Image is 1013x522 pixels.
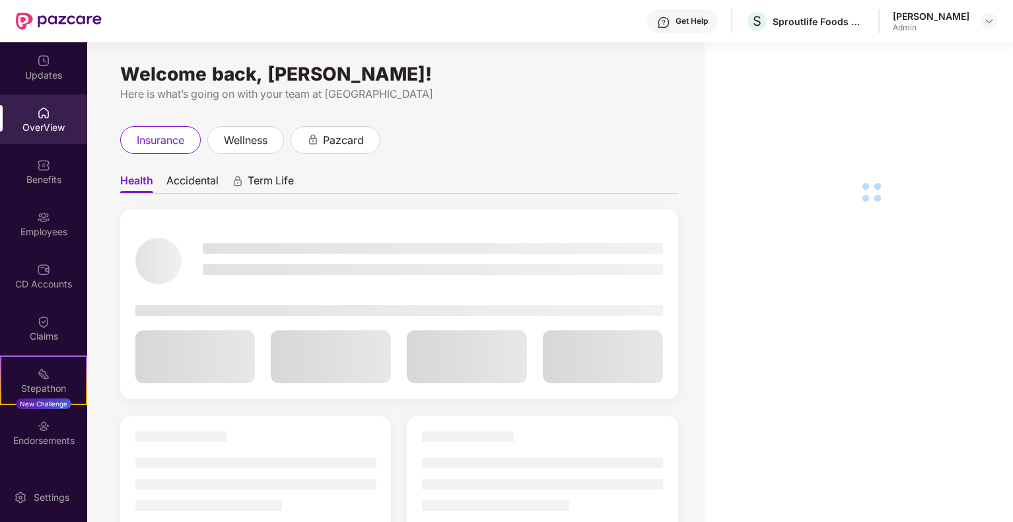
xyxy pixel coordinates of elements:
span: S [753,13,761,29]
div: animation [307,133,319,145]
img: svg+xml;base64,PHN2ZyBpZD0iRW5kb3JzZW1lbnRzIiB4bWxucz0iaHR0cDovL3d3dy53My5vcmcvMjAwMC9zdmciIHdpZH... [37,420,50,433]
div: animation [232,175,244,187]
span: insurance [137,132,184,149]
img: svg+xml;base64,PHN2ZyBpZD0iSGVscC0zMngzMiIgeG1sbnM9Imh0dHA6Ly93d3cudzMub3JnLzIwMDAvc3ZnIiB3aWR0aD... [657,16,670,29]
div: Admin [893,22,969,33]
div: Sproutlife Foods Private Limited [773,15,865,28]
span: wellness [224,132,267,149]
div: Get Help [676,16,708,26]
img: svg+xml;base64,PHN2ZyBpZD0iQ2xhaW0iIHhtbG5zPSJodHRwOi8vd3d3LnczLm9yZy8yMDAwL3N2ZyIgd2lkdGg9IjIwIi... [37,315,50,328]
img: svg+xml;base64,PHN2ZyBpZD0iRW1wbG95ZWVzIiB4bWxucz0iaHR0cDovL3d3dy53My5vcmcvMjAwMC9zdmciIHdpZHRoPS... [37,211,50,224]
img: svg+xml;base64,PHN2ZyBpZD0iU2V0dGluZy0yMHgyMCIgeG1sbnM9Imh0dHA6Ly93d3cudzMub3JnLzIwMDAvc3ZnIiB3aW... [14,491,27,504]
div: [PERSON_NAME] [893,10,969,22]
img: svg+xml;base64,PHN2ZyBpZD0iQ0RfQWNjb3VudHMiIGRhdGEtbmFtZT0iQ0QgQWNjb3VudHMiIHhtbG5zPSJodHRwOi8vd3... [37,263,50,276]
div: Stepathon [1,382,86,395]
span: Health [120,174,153,193]
img: svg+xml;base64,PHN2ZyBpZD0iQmVuZWZpdHMiIHhtbG5zPSJodHRwOi8vd3d3LnczLm9yZy8yMDAwL3N2ZyIgd2lkdGg9Ij... [37,159,50,172]
span: Term Life [248,174,294,193]
img: svg+xml;base64,PHN2ZyBpZD0iRHJvcGRvd24tMzJ4MzIiIHhtbG5zPSJodHRwOi8vd3d3LnczLm9yZy8yMDAwL3N2ZyIgd2... [984,16,995,26]
img: svg+xml;base64,PHN2ZyBpZD0iSG9tZSIgeG1sbnM9Imh0dHA6Ly93d3cudzMub3JnLzIwMDAvc3ZnIiB3aWR0aD0iMjAiIG... [37,106,50,120]
img: svg+xml;base64,PHN2ZyBpZD0iTXlfT3JkZXJzIiBkYXRhLW5hbWU9Ik15IE9yZGVycyIgeG1sbnM9Imh0dHA6Ly93d3cudz... [37,472,50,485]
div: Settings [30,491,73,504]
span: pazcard [323,132,364,149]
div: New Challenge [16,398,71,409]
div: Here is what’s going on with your team at [GEOGRAPHIC_DATA] [120,86,678,102]
img: New Pazcare Logo [16,13,102,30]
div: Welcome back, [PERSON_NAME]! [120,69,678,79]
img: svg+xml;base64,PHN2ZyB4bWxucz0iaHR0cDovL3d3dy53My5vcmcvMjAwMC9zdmciIHdpZHRoPSIyMSIgaGVpZ2h0PSIyMC... [37,367,50,381]
img: svg+xml;base64,PHN2ZyBpZD0iVXBkYXRlZCIgeG1sbnM9Imh0dHA6Ly93d3cudzMub3JnLzIwMDAvc3ZnIiB3aWR0aD0iMj... [37,54,50,67]
span: Accidental [166,174,219,193]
